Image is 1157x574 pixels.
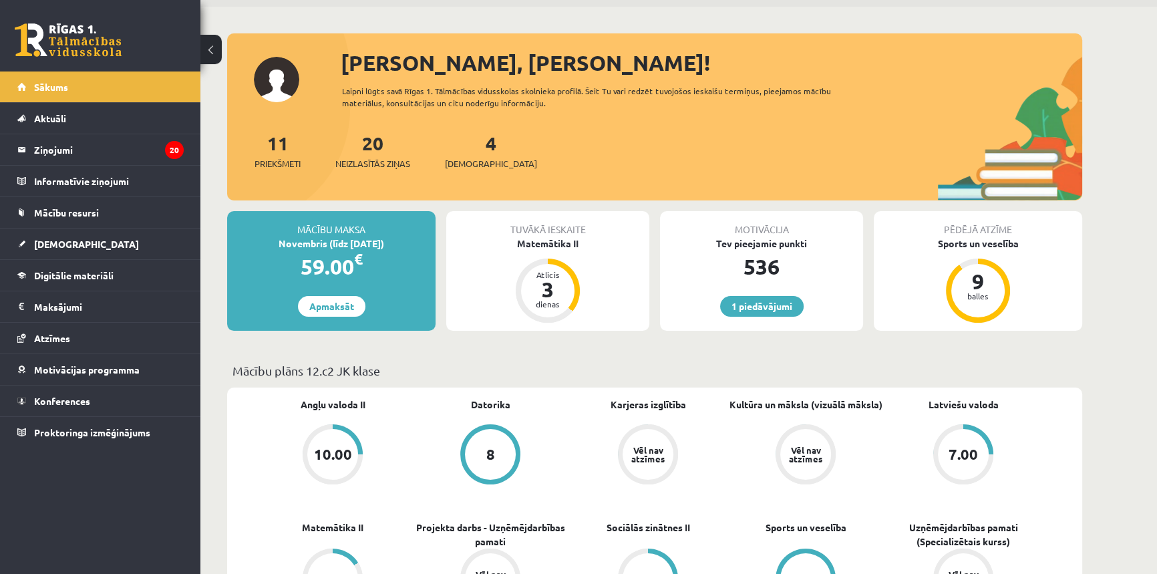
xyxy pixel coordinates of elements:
[528,271,568,279] div: Atlicis
[884,424,1042,487] a: 7.00
[949,447,978,462] div: 7.00
[660,237,863,251] div: Tev pieejamie punkti
[660,211,863,237] div: Motivācija
[874,237,1082,325] a: Sports un veselība 9 balles
[411,424,569,487] a: 8
[17,323,184,353] a: Atzīmes
[607,521,690,535] a: Sociālās zinātnes II
[720,296,804,317] a: 1 piedāvājumi
[528,279,568,300] div: 3
[629,446,667,463] div: Vēl nav atzīmes
[569,424,727,487] a: Vēl nav atzīmes
[446,237,649,325] a: Matemātika II Atlicis 3 dienas
[227,211,436,237] div: Mācību maksa
[445,131,537,170] a: 4[DEMOGRAPHIC_DATA]
[335,131,410,170] a: 20Neizlasītās ziņas
[445,157,537,170] span: [DEMOGRAPHIC_DATA]
[301,398,365,412] a: Angļu valoda II
[34,269,114,281] span: Digitālie materiāli
[34,364,140,376] span: Motivācijas programma
[471,398,510,412] a: Datorika
[17,197,184,228] a: Mācību resursi
[335,157,410,170] span: Neizlasītās ziņas
[874,237,1082,251] div: Sports un veselība
[611,398,686,412] a: Karjeras izglītība
[929,398,999,412] a: Latviešu valoda
[958,271,998,292] div: 9
[34,134,184,165] legend: Ziņojumi
[874,211,1082,237] div: Pēdējā atzīme
[660,251,863,283] div: 536
[17,354,184,385] a: Motivācijas programma
[165,141,184,159] i: 20
[255,131,301,170] a: 11Priekšmeti
[17,386,184,416] a: Konferences
[232,362,1077,380] p: Mācību plāns 12.c2 JK klase
[227,251,436,283] div: 59.00
[341,47,1082,79] div: [PERSON_NAME], [PERSON_NAME]!
[354,249,363,269] span: €
[255,157,301,170] span: Priekšmeti
[727,424,884,487] a: Vēl nav atzīmes
[254,424,411,487] a: 10.00
[17,166,184,196] a: Informatīvie ziņojumi
[34,112,66,124] span: Aktuāli
[298,296,365,317] a: Apmaksāt
[17,71,184,102] a: Sākums
[884,521,1042,549] a: Uzņēmējdarbības pamati (Specializētais kurss)
[17,134,184,165] a: Ziņojumi20
[411,521,569,549] a: Projekta darbs - Uzņēmējdarbības pamati
[17,260,184,291] a: Digitālie materiāli
[34,332,70,344] span: Atzīmes
[446,211,649,237] div: Tuvākā ieskaite
[17,417,184,448] a: Proktoringa izmēģinājums
[34,81,68,93] span: Sākums
[227,237,436,251] div: Novembris (līdz [DATE])
[17,103,184,134] a: Aktuāli
[17,291,184,322] a: Maksājumi
[314,447,352,462] div: 10.00
[34,426,150,438] span: Proktoringa izmēģinājums
[446,237,649,251] div: Matemātika II
[34,238,139,250] span: [DEMOGRAPHIC_DATA]
[302,521,363,535] a: Matemātika II
[528,300,568,308] div: dienas
[342,85,855,109] div: Laipni lūgts savā Rīgas 1. Tālmācības vidusskolas skolnieka profilā. Šeit Tu vari redzēt tuvojošo...
[766,521,846,535] a: Sports un veselība
[34,206,99,219] span: Mācību resursi
[486,447,495,462] div: 8
[15,23,122,57] a: Rīgas 1. Tālmācības vidusskola
[17,229,184,259] a: [DEMOGRAPHIC_DATA]
[729,398,882,412] a: Kultūra un māksla (vizuālā māksla)
[958,292,998,300] div: balles
[787,446,824,463] div: Vēl nav atzīmes
[34,166,184,196] legend: Informatīvie ziņojumi
[34,395,90,407] span: Konferences
[34,291,184,322] legend: Maksājumi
